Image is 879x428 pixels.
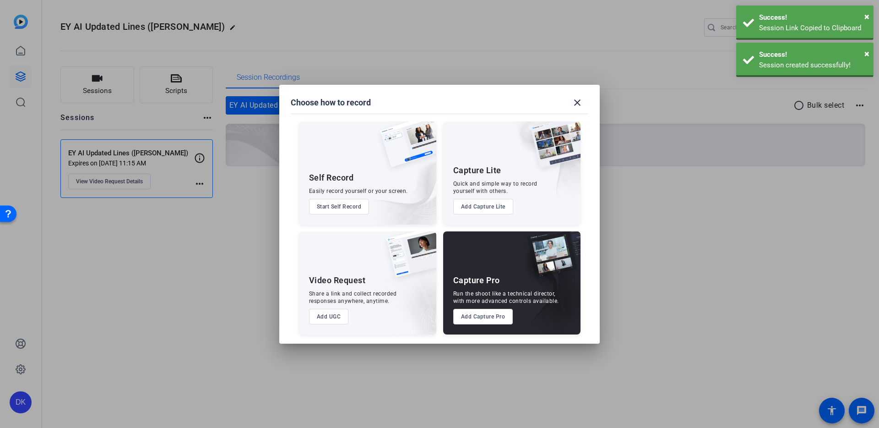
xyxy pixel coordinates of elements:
[759,23,867,33] div: Session Link Copied to Clipboard
[864,47,869,60] button: Close
[759,12,867,23] div: Success!
[759,60,867,71] div: Session created successfully!
[864,10,869,23] button: Close
[864,11,869,22] span: ×
[864,48,869,59] span: ×
[759,49,867,60] div: Success!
